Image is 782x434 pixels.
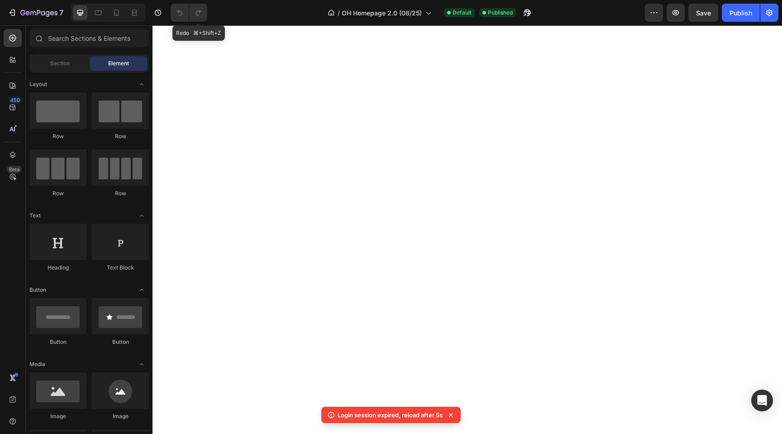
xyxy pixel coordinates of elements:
div: Row [29,189,86,198]
p: Login session expired, reload after 5s [338,410,443,420]
iframe: Design area [153,25,782,403]
span: Toggle open [134,283,149,297]
div: Button [29,338,86,346]
span: Published [488,9,513,17]
span: Layout [29,80,47,88]
button: Save [688,4,718,22]
p: 7 [59,7,63,18]
div: Row [92,189,149,198]
div: Image [92,412,149,420]
div: Beta [7,166,22,173]
button: Publish [722,4,760,22]
div: Open Intercom Messenger [751,390,773,411]
span: Save [696,9,711,17]
button: 7 [4,4,67,22]
span: Text [29,212,41,220]
div: Heading [29,264,86,272]
div: Publish [730,8,752,18]
div: Row [29,132,86,140]
div: Image [29,412,86,420]
div: 450 [9,96,22,104]
div: Row [92,132,149,140]
span: Button [29,286,46,294]
div: Button [92,338,149,346]
input: Search Sections & Elements [29,29,149,47]
span: Media [29,360,45,368]
span: / [338,8,340,18]
span: OH Homepage 2.0 (08/25) [342,8,422,18]
span: Toggle open [134,357,149,371]
div: Undo/Redo [171,4,207,22]
div: Text Block [92,264,149,272]
span: Default [453,9,472,17]
span: Element [108,59,129,68]
span: Section [50,59,70,68]
span: Toggle open [134,77,149,92]
span: Toggle open [134,208,149,223]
